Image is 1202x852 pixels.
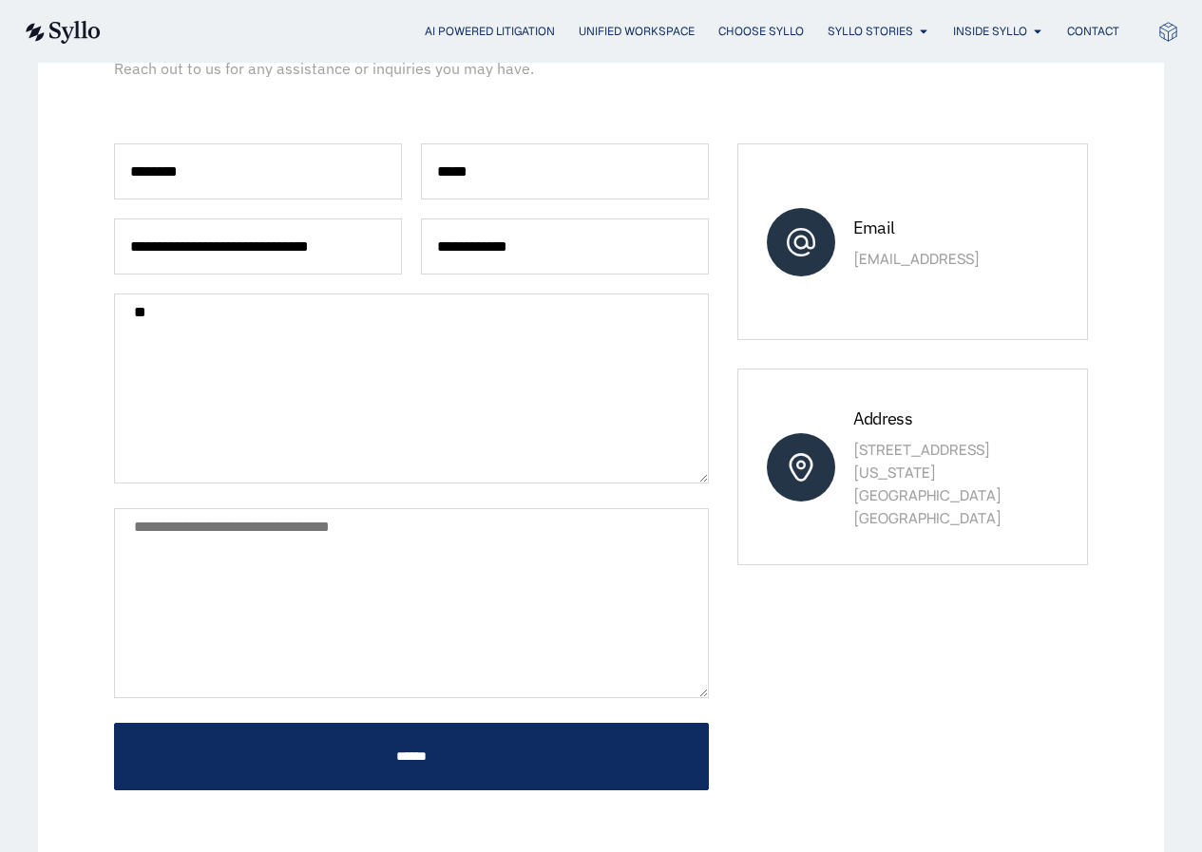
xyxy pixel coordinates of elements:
p: [STREET_ADDRESS] [US_STATE][GEOGRAPHIC_DATA] [GEOGRAPHIC_DATA] [853,439,1059,530]
a: Unified Workspace [579,23,695,40]
a: Choose Syllo [718,23,804,40]
p: Reach out to us for any assistance or inquiries you may have. [114,57,805,80]
a: Syllo Stories [828,23,913,40]
span: Email [853,217,894,238]
a: Contact [1067,23,1119,40]
a: Inside Syllo [953,23,1027,40]
p: [EMAIL_ADDRESS] [853,248,1059,271]
div: Menu Toggle [139,23,1119,41]
span: Address [853,407,912,429]
img: syllo [23,21,101,44]
nav: Menu [139,23,1119,41]
a: AI Powered Litigation [425,23,555,40]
